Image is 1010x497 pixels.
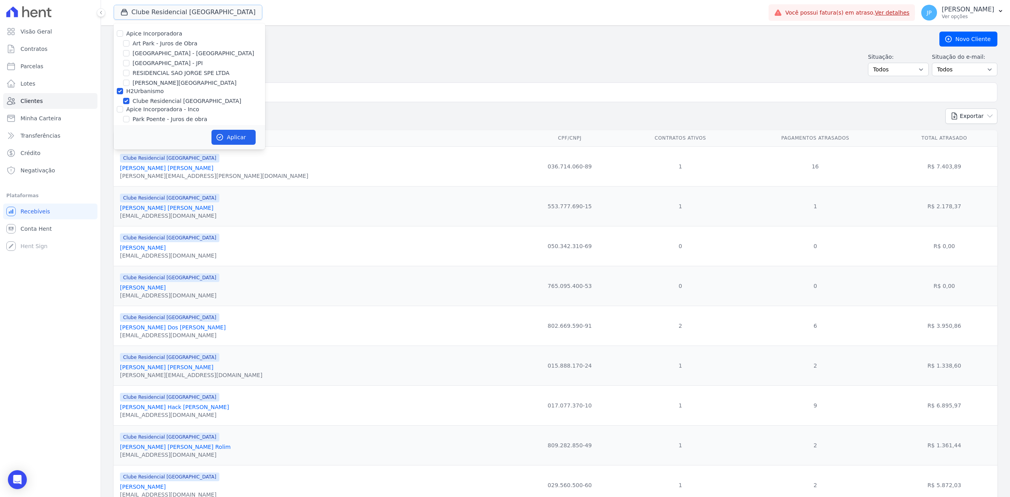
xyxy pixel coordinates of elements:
[891,130,997,146] th: Total Atrasado
[621,346,739,385] td: 1
[518,346,621,385] td: 015.888.170-24
[133,79,236,87] label: [PERSON_NAME][GEOGRAPHIC_DATA]
[120,291,219,299] div: [EMAIL_ADDRESS][DOMAIN_NAME]
[133,97,241,105] label: Clube Residencial [GEOGRAPHIC_DATA]
[120,473,219,481] span: Clube Residencial [GEOGRAPHIC_DATA]
[120,331,226,339] div: [EMAIL_ADDRESS][DOMAIN_NAME]
[8,470,27,489] div: Open Intercom Messenger
[739,385,891,425] td: 9
[120,212,219,220] div: [EMAIL_ADDRESS][DOMAIN_NAME]
[120,234,219,242] span: Clube Residencial [GEOGRAPHIC_DATA]
[120,205,213,211] a: [PERSON_NAME] [PERSON_NAME]
[891,346,997,385] td: R$ 1.338,60
[120,313,219,322] span: Clube Residencial [GEOGRAPHIC_DATA]
[621,425,739,465] td: 1
[942,13,994,20] p: Ver opções
[739,226,891,266] td: 0
[3,93,97,109] a: Clientes
[932,53,997,61] label: Situação do e-mail:
[621,146,739,186] td: 1
[785,9,909,17] span: Você possui fatura(s) em atraso.
[621,226,739,266] td: 0
[891,226,997,266] td: R$ 0,00
[120,444,231,450] a: [PERSON_NAME] [PERSON_NAME] Rolim
[739,266,891,306] td: 0
[21,97,43,105] span: Clientes
[133,49,254,58] label: [GEOGRAPHIC_DATA] - [GEOGRAPHIC_DATA]
[518,385,621,425] td: 017.077.370-10
[126,106,199,112] label: Apice Incorporadora - Inco
[21,114,61,122] span: Minha Carteira
[120,433,219,441] span: Clube Residencial [GEOGRAPHIC_DATA]
[739,306,891,346] td: 6
[868,53,929,61] label: Situação:
[120,451,231,459] div: [EMAIL_ADDRESS][DOMAIN_NAME]
[211,130,256,145] button: Aplicar
[120,172,308,180] div: [PERSON_NAME][EMAIL_ADDRESS][PERSON_NAME][DOMAIN_NAME]
[3,204,97,219] a: Recebíveis
[120,411,229,419] div: [EMAIL_ADDRESS][DOMAIN_NAME]
[3,163,97,178] a: Negativação
[3,145,97,161] a: Crédito
[3,128,97,144] a: Transferências
[133,39,197,48] label: Art Park - Juros de Obra
[133,59,203,67] label: [GEOGRAPHIC_DATA] - JPI
[891,385,997,425] td: R$ 6.895,97
[621,130,739,146] th: Contratos Ativos
[21,132,60,140] span: Transferências
[891,266,997,306] td: R$ 0,00
[3,221,97,237] a: Conta Hent
[126,88,164,94] label: H2Urbanismo
[120,484,166,490] a: [PERSON_NAME]
[21,45,47,53] span: Contratos
[891,425,997,465] td: R$ 1.361,44
[120,154,219,163] span: Clube Residencial [GEOGRAPHIC_DATA]
[739,346,891,385] td: 2
[518,226,621,266] td: 050.342.310-69
[21,207,50,215] span: Recebíveis
[133,115,207,123] label: Park Poente - Juros de obra
[133,69,230,77] label: RESIDENCIAL SAO JORGE SPE LTDA
[3,41,97,57] a: Contratos
[518,130,621,146] th: CPF/CNPJ
[120,393,219,402] span: Clube Residencial [GEOGRAPHIC_DATA]
[21,166,55,174] span: Negativação
[120,194,219,202] span: Clube Residencial [GEOGRAPHIC_DATA]
[120,364,213,370] a: [PERSON_NAME] [PERSON_NAME]
[120,371,262,379] div: [PERSON_NAME][EMAIL_ADDRESS][DOMAIN_NAME]
[3,58,97,74] a: Parcelas
[3,110,97,126] a: Minha Carteira
[739,425,891,465] td: 2
[6,191,94,200] div: Plataformas
[21,225,52,233] span: Conta Hent
[120,353,219,362] span: Clube Residencial [GEOGRAPHIC_DATA]
[621,306,739,346] td: 2
[120,245,166,251] a: [PERSON_NAME]
[120,165,213,171] a: [PERSON_NAME] [PERSON_NAME]
[3,76,97,92] a: Lotes
[891,146,997,186] td: R$ 7.403,89
[945,108,997,124] button: Exportar
[739,146,891,186] td: 16
[518,146,621,186] td: 036.714.060-89
[120,273,219,282] span: Clube Residencial [GEOGRAPHIC_DATA]
[120,404,229,410] a: [PERSON_NAME] Hack [PERSON_NAME]
[518,306,621,346] td: 802.669.590-91
[518,186,621,226] td: 553.777.690-15
[21,28,52,35] span: Visão Geral
[120,252,219,260] div: [EMAIL_ADDRESS][DOMAIN_NAME]
[891,186,997,226] td: R$ 2.178,37
[915,2,1010,24] button: JP [PERSON_NAME] Ver opções
[114,130,518,146] th: Nome
[3,24,97,39] a: Visão Geral
[739,186,891,226] td: 1
[927,10,932,15] span: JP
[518,425,621,465] td: 809.282.850-49
[128,84,994,100] input: Buscar por nome, CPF ou e-mail
[891,306,997,346] td: R$ 3.950,86
[21,62,43,70] span: Parcelas
[120,284,166,291] a: [PERSON_NAME]
[939,32,997,47] a: Novo Cliente
[21,80,36,88] span: Lotes
[21,149,41,157] span: Crédito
